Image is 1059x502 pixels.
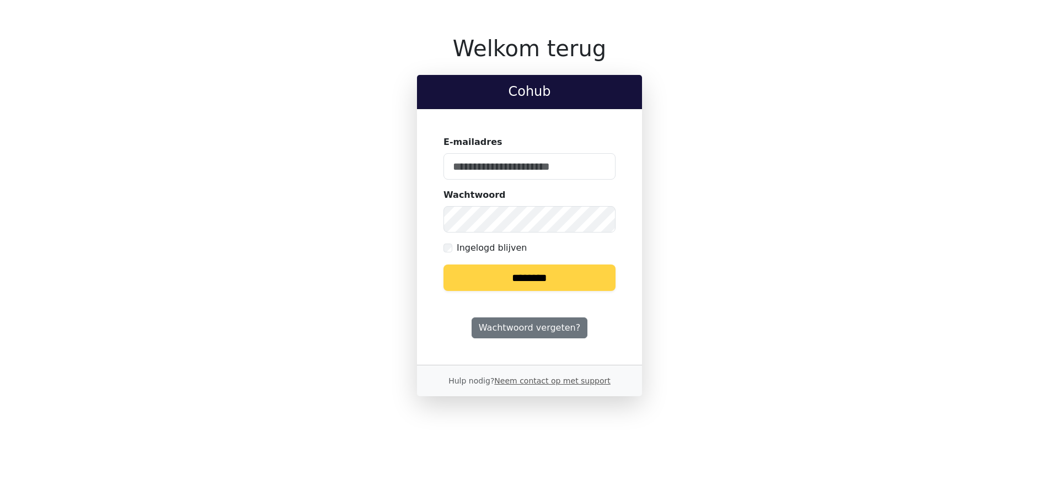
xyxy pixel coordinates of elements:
h2: Cohub [426,84,633,100]
label: Ingelogd blijven [457,241,527,255]
label: E-mailadres [443,136,502,149]
small: Hulp nodig? [448,376,611,385]
h1: Welkom terug [417,35,642,62]
a: Wachtwoord vergeten? [472,317,587,338]
a: Neem contact op met support [494,376,610,385]
label: Wachtwoord [443,188,506,202]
